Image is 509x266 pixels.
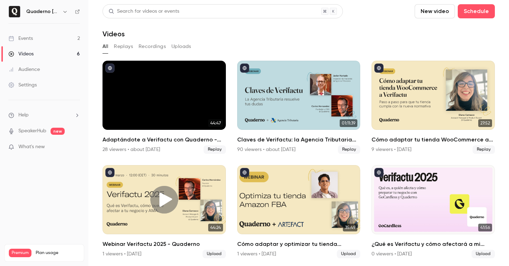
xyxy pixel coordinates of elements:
[458,4,495,18] button: Schedule
[371,240,495,248] h2: ¿Qué es Verifactu y cómo afectará a mi negocio? - Quaderno x GoCardless
[371,61,495,154] a: 27:52Cómo adaptar tu tienda WooCommerce a Verifactu9 viewers • [DATE]Replay
[18,111,29,119] span: Help
[103,165,226,258] a: 44:24Webinar Verifactu 2025 - Quaderno1 viewers • [DATE]Upload
[472,250,495,258] span: Upload
[103,165,226,258] li: Webinar Verifactu 2025 - Quaderno
[203,250,226,258] span: Upload
[8,50,34,58] div: Videos
[240,168,249,177] button: published
[208,224,223,231] span: 44:24
[237,250,276,258] div: 1 viewers • [DATE]
[338,145,360,154] span: Replay
[171,41,191,52] button: Uploads
[371,165,495,258] a: 41:56¿Qué es Verifactu y cómo afectará a mi negocio? - Quaderno x GoCardless0 viewers • [DATE]...
[36,250,80,256] span: Plan usage
[240,64,249,73] button: published
[18,143,45,151] span: What's new
[9,6,20,17] img: Quaderno España
[478,119,492,127] span: 27:52
[8,81,37,89] div: Settings
[71,144,80,150] iframe: Noticeable Trigger
[103,146,160,153] div: 28 viewers • about [DATE]
[103,250,141,258] div: 1 viewers • [DATE]
[103,61,226,154] a: 44:47Adaptándote a Verifactu con Quaderno - Office Hours28 viewers • about [DATE]Replay
[8,111,80,119] li: help-dropdown-opener
[208,119,223,127] span: 44:47
[103,4,495,262] section: Videos
[371,250,412,258] div: 0 viewers • [DATE]
[103,135,226,144] h2: Adaptándote a Verifactu con Quaderno - Office Hours
[51,128,65,135] span: new
[340,119,357,127] span: 01:11:39
[337,250,360,258] span: Upload
[237,165,361,258] a: 35:49Cómo adaptar y optimizar tu tienda Amazon FBA a TicketBAI y Verifactu1 viewers • [DATE]Upload
[139,41,166,52] button: Recordings
[103,41,108,52] button: All
[371,135,495,144] h2: Cómo adaptar tu tienda WooCommerce a Verifactu
[103,240,226,248] h2: Webinar Verifactu 2025 - Quaderno
[105,168,115,177] button: published
[105,64,115,73] button: published
[415,4,455,18] button: New video
[26,8,59,15] h6: Quaderno [GEOGRAPHIC_DATA]
[18,127,46,135] a: SpeakerHub
[371,61,495,154] li: Cómo adaptar tu tienda WooCommerce a Verifactu
[473,145,495,154] span: Replay
[109,8,179,15] div: Search for videos or events
[237,61,361,154] a: 01:11:39Claves de Verifactu: la Agencia Tributaria resuelve tus [PERSON_NAME]90 viewers • about [...
[114,41,133,52] button: Replays
[371,165,495,258] li: ¿Qué es Verifactu y cómo afectará a mi negocio? - Quaderno x GoCardless
[8,66,40,73] div: Audience
[374,64,384,73] button: published
[9,249,31,257] span: Premium
[374,168,384,177] button: published
[103,61,495,258] ul: Videos
[478,224,492,231] span: 41:56
[8,35,33,42] div: Events
[237,240,361,248] h2: Cómo adaptar y optimizar tu tienda Amazon FBA a TicketBAI y Verifactu
[237,61,361,154] li: Claves de Verifactu: la Agencia Tributaria resuelve tus dudas
[204,145,226,154] span: Replay
[103,61,226,154] li: Adaptándote a Verifactu con Quaderno - Office Hours
[237,146,296,153] div: 90 viewers • about [DATE]
[237,135,361,144] h2: Claves de Verifactu: la Agencia Tributaria resuelve tus [PERSON_NAME]
[103,30,125,38] h1: Videos
[343,224,357,231] span: 35:49
[237,165,361,258] li: Cómo adaptar y optimizar tu tienda Amazon FBA a TicketBAI y Verifactu
[371,146,411,153] div: 9 viewers • [DATE]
